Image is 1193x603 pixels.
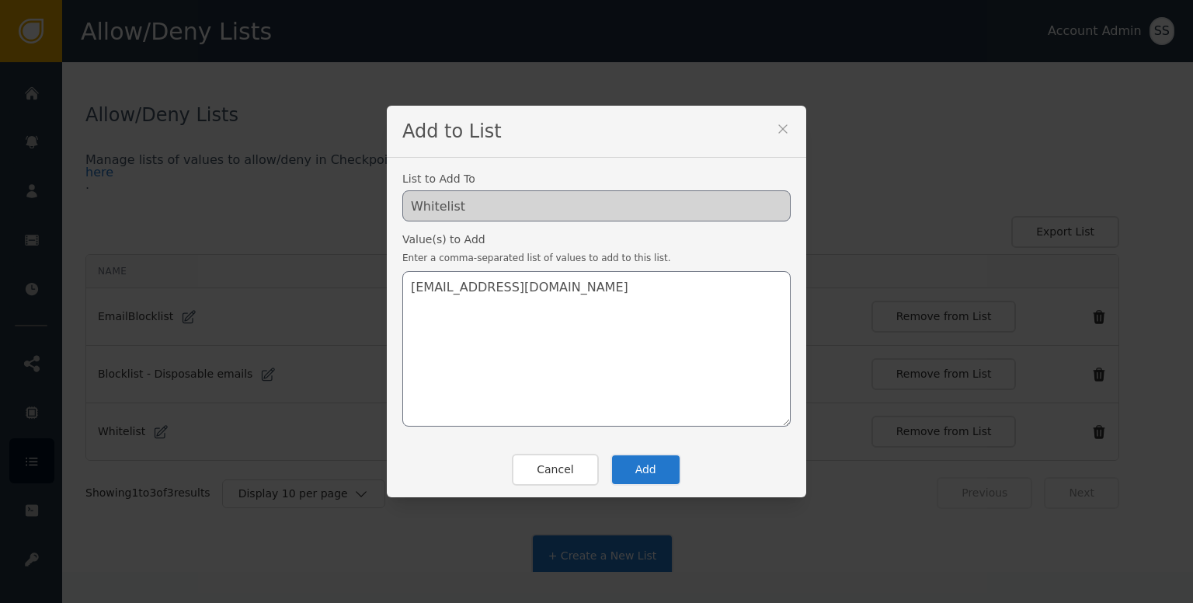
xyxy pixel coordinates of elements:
div: Add to List [387,106,806,158]
textarea: [EMAIL_ADDRESS][DOMAIN_NAME] [402,271,791,427]
label: List to Add To [402,173,791,184]
button: Add [610,454,681,486]
span: Enter a comma-separated list of values to add to this list. [402,251,791,265]
button: Cancel [512,454,598,486]
label: Value(s) to Add [402,234,791,245]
